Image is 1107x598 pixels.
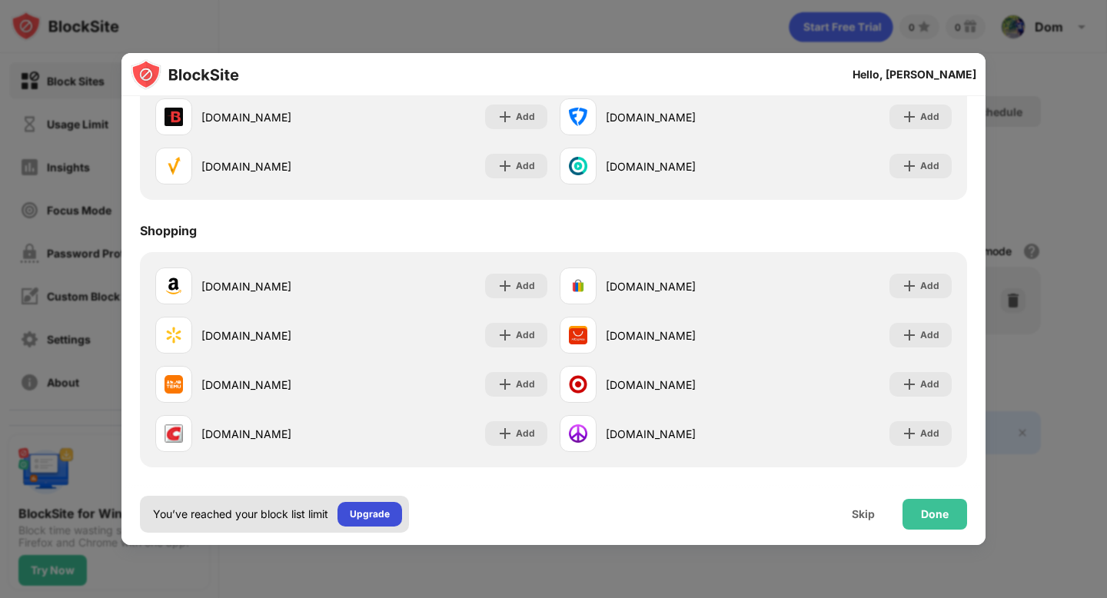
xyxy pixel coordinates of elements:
div: [DOMAIN_NAME] [201,158,351,174]
img: logo-blocksite.svg [131,59,239,90]
img: favicons [569,277,587,295]
div: Done [921,508,949,520]
img: favicons [165,157,183,175]
div: Shopping [140,223,197,238]
div: Add [920,158,939,174]
div: Upgrade [350,507,390,522]
div: [DOMAIN_NAME] [201,426,351,442]
div: You’ve reached your block list limit [153,507,328,522]
img: favicons [165,277,183,295]
div: Hello, [PERSON_NAME] [853,68,976,81]
div: [DOMAIN_NAME] [606,377,756,393]
img: favicons [165,108,183,126]
div: Add [516,158,535,174]
img: favicons [569,375,587,394]
img: favicons [569,157,587,175]
img: favicons [165,326,183,344]
img: favicons [569,326,587,344]
img: favicons [165,375,183,394]
div: Add [920,327,939,343]
div: [DOMAIN_NAME] [201,109,351,125]
div: Add [516,278,535,294]
img: favicons [569,424,587,443]
div: [DOMAIN_NAME] [606,327,756,344]
div: Add [920,426,939,441]
div: [DOMAIN_NAME] [606,158,756,174]
div: [DOMAIN_NAME] [201,278,351,294]
div: Add [920,377,939,392]
img: favicons [165,424,183,443]
div: Skip [852,508,875,520]
div: Add [516,327,535,343]
div: Add [516,109,535,125]
div: [DOMAIN_NAME] [201,377,351,393]
div: [DOMAIN_NAME] [606,426,756,442]
div: [DOMAIN_NAME] [201,327,351,344]
div: Add [516,377,535,392]
div: [DOMAIN_NAME] [606,278,756,294]
div: Add [516,426,535,441]
div: [DOMAIN_NAME] [606,109,756,125]
img: favicons [569,108,587,126]
div: Add [920,109,939,125]
div: Add [920,278,939,294]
